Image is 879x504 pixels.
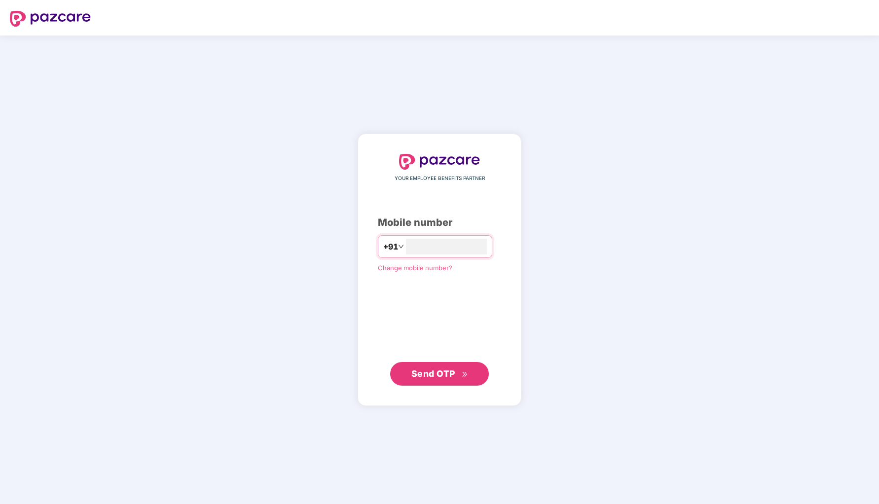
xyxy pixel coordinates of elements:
img: logo [399,154,480,170]
a: Change mobile number? [378,264,452,272]
span: YOUR EMPLOYEE BENEFITS PARTNER [395,175,485,182]
span: down [398,244,404,250]
span: Send OTP [411,368,455,379]
img: logo [10,11,91,27]
span: +91 [383,241,398,253]
span: double-right [462,371,468,378]
button: Send OTPdouble-right [390,362,489,386]
div: Mobile number [378,215,501,230]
